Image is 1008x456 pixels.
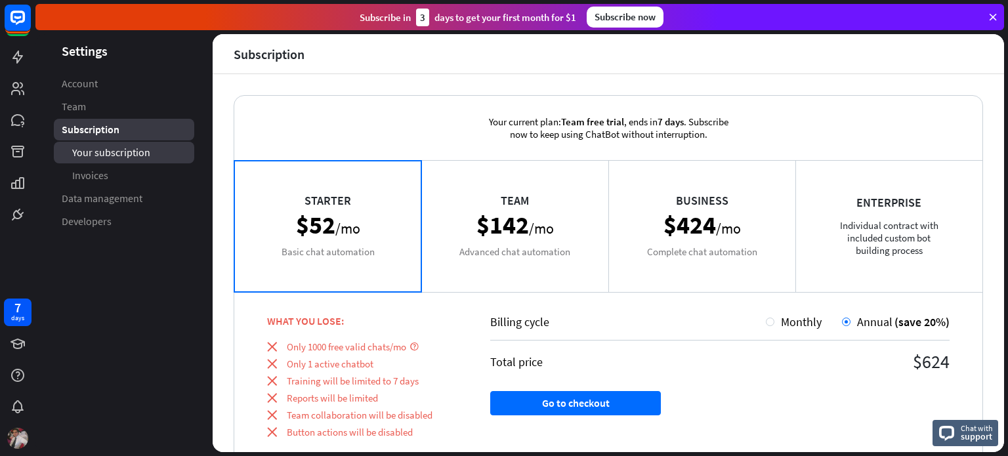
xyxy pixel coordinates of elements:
span: Data management [62,192,142,205]
a: Data management [54,188,194,209]
div: WHAT YOU LOSE: [267,314,457,327]
span: 7 days [658,115,684,128]
i: close [267,359,277,369]
span: Subscription [62,123,119,136]
span: support [961,430,993,442]
i: close [267,376,277,386]
a: Your subscription [54,142,194,163]
span: (save 20%) [894,314,950,329]
span: Reports will be limited [287,392,378,404]
div: Your current plan: , ends in . Subscribe now to keep using ChatBot without interruption. [467,96,749,160]
button: Go to checkout [490,391,661,415]
span: Only 1000 free valid chats/mo [287,341,406,353]
span: Your subscription [72,146,150,159]
i: close [267,393,277,403]
a: Account [54,73,194,94]
span: Training will be limited to 7 days [287,375,419,387]
span: Annual [857,314,892,329]
span: Only 1 active chatbot [287,358,373,370]
span: Team [62,100,86,114]
span: Monthly [781,314,822,329]
a: 7 days [4,299,31,326]
div: Billing cycle [490,314,766,329]
span: Team free trial [561,115,624,128]
div: days [11,314,24,323]
div: Subscription [234,47,304,62]
i: close [267,342,277,352]
span: Button actions will be disabled [287,426,413,438]
button: Open LiveChat chat widget [10,5,50,45]
span: Team collaboration will be disabled [287,409,432,421]
span: Developers [62,215,112,228]
span: Invoices [72,169,108,182]
div: 3 [416,9,429,26]
div: 7 [14,302,21,314]
div: $624 [720,350,950,373]
div: Subscribe in days to get your first month for $1 [360,9,576,26]
div: Total price [490,354,720,369]
div: Subscribe now [587,7,663,28]
i: close [267,427,277,437]
span: Account [62,77,98,91]
a: Team [54,96,194,117]
a: Developers [54,211,194,232]
a: Invoices [54,165,194,186]
span: Chat with [961,422,993,434]
i: close [267,410,277,420]
header: Settings [35,42,213,60]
